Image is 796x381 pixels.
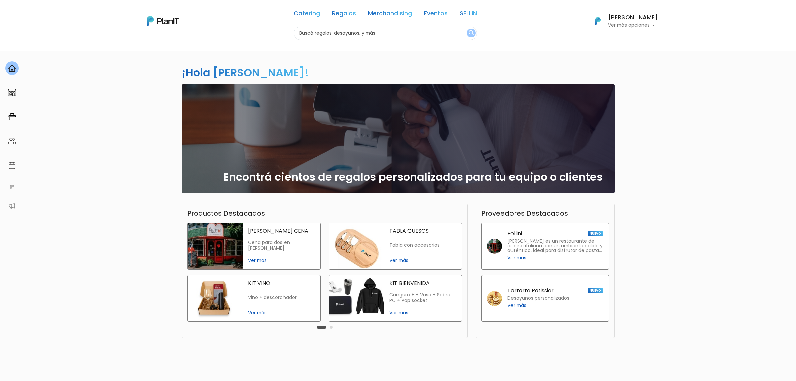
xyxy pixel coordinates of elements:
[188,223,243,269] img: fellini cena
[487,239,502,254] img: fellini
[389,228,456,234] p: TABLA QUESOS
[248,309,315,316] span: Ver más
[8,202,16,210] img: partners-52edf745621dab592f3b2c58e3bca9d71375a7ef29c3b500c9f145b62cc070d4.svg
[182,65,309,80] h2: ¡Hola [PERSON_NAME]!
[507,288,554,293] p: Tartarte Patissier
[8,137,16,145] img: people-662611757002400ad9ed0e3c099ab2801c6687ba6c219adb57efc949bc21e19d.svg
[424,11,448,19] a: Eventos
[187,223,321,270] a: fellini cena [PERSON_NAME] CENA Cena para dos en [PERSON_NAME] Ver más
[481,223,609,270] a: Fellini NUEVO [PERSON_NAME] es un restaurante de cocina italiana con un ambiente cálido y auténti...
[507,296,569,301] p: Desayunos personalizados
[330,326,333,329] button: Carousel Page 2
[368,11,412,19] a: Merchandising
[317,326,326,329] button: Carousel Page 1 (Current Slide)
[481,209,568,217] h3: Proveedores Destacados
[187,209,265,217] h3: Productos Destacados
[294,11,320,19] a: Catering
[507,239,603,253] p: [PERSON_NAME] es un restaurante de cocina italiana con un ambiente cálido y auténtico, ideal para...
[389,257,456,264] span: Ver más
[481,275,609,322] a: Tartarte Patissier NUEVO Desayunos personalizados Ver más
[248,240,315,251] p: Cena para dos en [PERSON_NAME]
[588,288,603,293] span: NUEVO
[608,23,658,28] p: Ver más opciones
[294,27,477,40] input: Buscá regalos, desayunos, y más
[389,292,456,304] p: Canguro + + Vaso + Sobre PC + Pop socket
[8,183,16,191] img: feedback-78b5a0c8f98aac82b08bfc38622c3050aee476f2c9584af64705fc4e61158814.svg
[460,11,477,19] a: SELLIN
[223,171,603,183] h2: Encontrá cientos de regalos personalizados para tu equipo o clientes
[469,30,474,36] img: search_button-432b6d5273f82d61273b3651a40e1bd1b912527efae98b1b7a1b2c0702e16a8d.svg
[587,12,658,30] button: PlanIt Logo [PERSON_NAME] Ver más opciones
[588,231,603,236] span: NUEVO
[8,113,16,121] img: campaigns-02234683943229c281be62815700db0a1741e53638e28bf9629b52c665b00959.svg
[147,16,179,26] img: PlanIt Logo
[507,302,526,309] span: Ver más
[389,281,456,286] p: KIT BIENVENIDA
[487,291,502,306] img: tartarte patissier
[248,257,315,264] span: Ver más
[507,254,526,261] span: Ver más
[332,11,356,19] a: Regalos
[315,323,334,331] div: Carousel Pagination
[8,88,16,96] img: marketplace-4ceaa7011d94191e9ded77b95e3339b90024bf715f7c57f8cf31f2d8c509eaba.svg
[248,295,315,300] p: Vino + descorchador
[389,242,456,248] p: Tabla con accesorios
[248,281,315,286] p: KIT VINO
[591,14,605,28] img: PlanIt Logo
[8,64,16,72] img: home-e721727adea9d79c4d83392d1f703f7f8bce08238fde08b1acbfd93340b81755.svg
[188,275,243,321] img: kit vino
[329,223,462,270] a: tabla quesos TABLA QUESOS Tabla con accesorios Ver más
[507,231,522,236] p: Fellini
[608,15,658,21] h6: [PERSON_NAME]
[187,275,321,322] a: kit vino KIT VINO Vino + descorchador Ver más
[329,275,384,321] img: kit bienvenida
[8,161,16,169] img: calendar-87d922413cdce8b2cf7b7f5f62616a5cf9e4887200fb71536465627b3292af00.svg
[389,309,456,316] span: Ver más
[329,275,462,322] a: kit bienvenida KIT BIENVENIDA Canguro + + Vaso + Sobre PC + Pop socket Ver más
[248,228,315,234] p: [PERSON_NAME] CENA
[329,223,384,269] img: tabla quesos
